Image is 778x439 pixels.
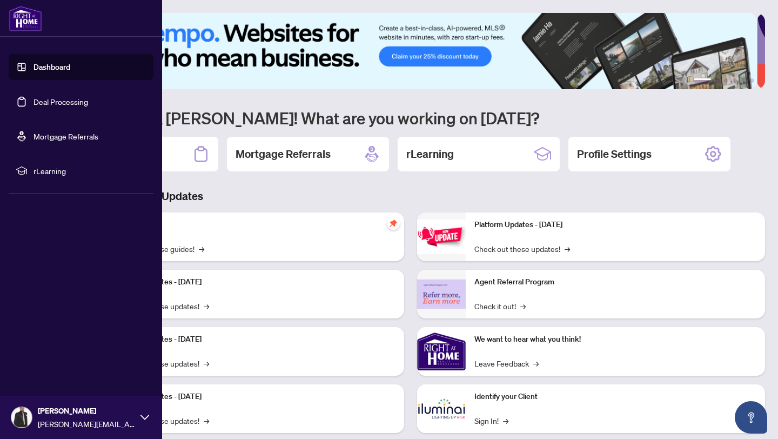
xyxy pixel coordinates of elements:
[565,243,570,255] span: →
[56,13,757,89] img: Slide 0
[715,78,720,83] button: 2
[204,357,209,369] span: →
[387,217,400,230] span: pushpin
[503,415,508,427] span: →
[474,391,756,403] p: Identify your Client
[113,334,395,345] p: Platform Updates - [DATE]
[474,357,539,369] a: Leave Feedback→
[33,97,88,107] a: Deal Processing
[113,219,395,231] p: Self-Help
[9,5,42,31] img: logo
[741,78,746,83] button: 5
[520,300,526,312] span: →
[11,407,32,428] img: Profile Icon
[417,219,466,254] img: Platform Updates - June 23, 2025
[417,327,466,376] img: We want to hear what you think!
[199,243,204,255] span: →
[533,357,539,369] span: →
[417,384,466,433] img: Identify your Client
[474,243,570,255] a: Check out these updates!→
[33,62,70,72] a: Dashboard
[474,334,756,345] p: We want to hear what you think!
[113,276,395,288] p: Platform Updates - [DATE]
[204,415,209,427] span: →
[474,415,508,427] a: Sign In!→
[38,405,135,417] span: [PERSON_NAME]
[236,147,331,162] h2: Mortgage Referrals
[474,300,526,312] a: Check it out!→
[204,300,209,312] span: →
[33,165,146,177] span: rLearning
[733,78,737,83] button: 4
[474,219,756,231] p: Platform Updates - [DATE]
[406,147,454,162] h2: rLearning
[38,418,135,430] span: [PERSON_NAME][EMAIL_ADDRESS][DOMAIN_NAME]
[113,391,395,403] p: Platform Updates - [DATE]
[417,280,466,309] img: Agent Referral Program
[474,276,756,288] p: Agent Referral Program
[56,108,765,128] h1: Welcome back [PERSON_NAME]! What are you working on [DATE]?
[577,147,652,162] h2: Profile Settings
[56,189,765,204] h3: Brokerage & Industry Updates
[724,78,728,83] button: 3
[33,131,98,141] a: Mortgage Referrals
[735,401,767,434] button: Open asap
[694,78,711,83] button: 1
[750,78,754,83] button: 6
